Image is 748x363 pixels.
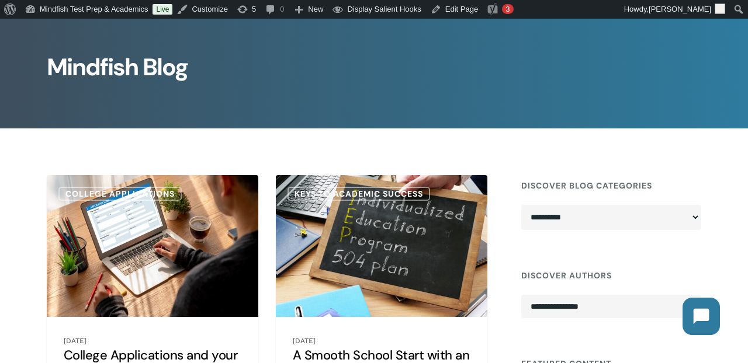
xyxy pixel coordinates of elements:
h1: Mindfish Blog [47,56,701,80]
a: Keys to Academic Success [288,187,430,201]
h4: Discover Blog Categories [521,175,701,196]
span: [PERSON_NAME] [649,5,711,13]
iframe: Chatbot [671,286,732,347]
span: 3 [505,5,510,13]
h4: Discover Authors [521,265,701,286]
a: Live [153,4,172,15]
a: College Applications [58,187,182,201]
